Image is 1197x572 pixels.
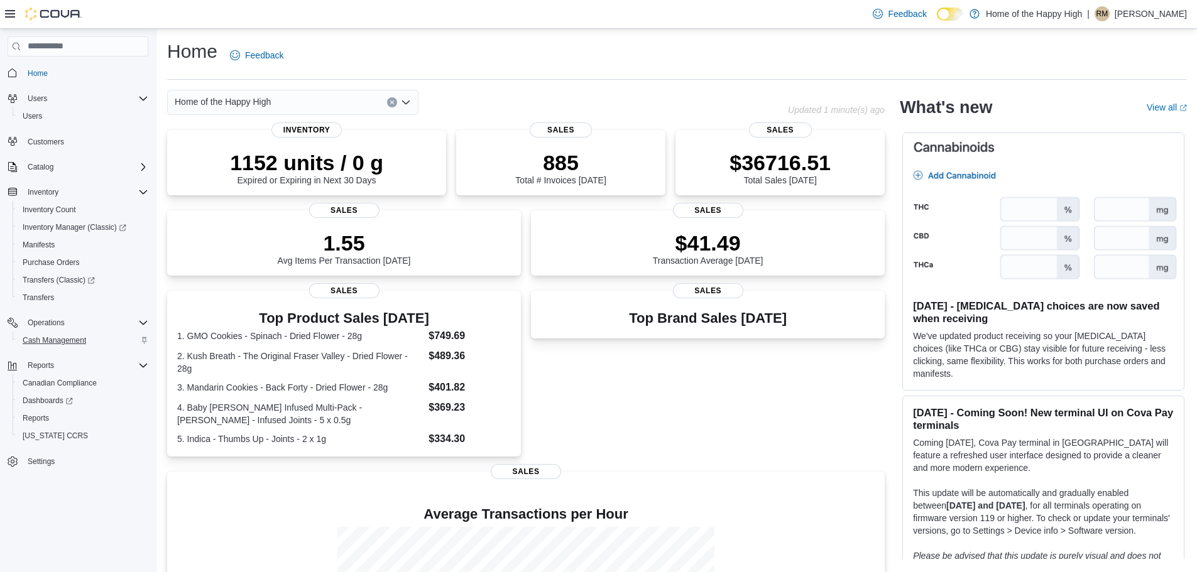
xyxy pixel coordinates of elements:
[18,255,85,270] a: Purchase Orders
[13,427,153,445] button: [US_STATE] CCRS
[3,90,153,107] button: Users
[18,202,81,217] a: Inventory Count
[23,91,52,106] button: Users
[13,254,153,271] button: Purchase Orders
[3,158,153,176] button: Catalog
[401,97,411,107] button: Open list of options
[23,134,69,149] a: Customers
[23,66,53,81] a: Home
[629,311,787,326] h3: Top Brand Sales [DATE]
[18,428,148,443] span: Washington CCRS
[946,500,1025,510] strong: [DATE] and [DATE]
[23,315,70,330] button: Operations
[18,411,148,426] span: Reports
[18,393,78,408] a: Dashboards
[28,456,55,467] span: Settings
[28,360,54,370] span: Reports
[429,431,511,446] dd: $334.30
[23,454,60,469] a: Settings
[230,150,383,185] div: Expired or Expiring in Next 30 Days
[177,311,511,326] h3: Top Product Sales [DATE]
[13,107,153,125] button: Users
[23,185,63,200] button: Inventory
[13,236,153,254] button: Manifests
[23,275,95,285] span: Transfers (Classic)
[23,111,42,121] span: Users
[271,122,342,138] span: Inventory
[18,273,148,288] span: Transfers (Classic)
[177,433,424,445] dt: 5. Indica - Thumbs Up - Joints - 2 x 1g
[730,150,831,185] div: Total Sales [DATE]
[25,8,82,20] img: Cova
[653,230,763,256] p: $41.49
[3,314,153,332] button: Operations
[491,464,561,479] span: Sales
[788,105,885,115] p: Updated 1 minute(s) ago
[13,392,153,409] a: Dashboards
[429,348,511,364] dd: $489.36
[937,8,963,21] input: Dark Mode
[3,64,153,82] button: Home
[23,413,49,423] span: Reports
[309,283,380,298] span: Sales
[23,257,80,267] span: Purchase Orders
[913,436,1174,474] p: Coming [DATE], Cova Pay terminal in [GEOGRAPHIC_DATA] will feature a refreshed user interface des...
[18,290,59,305] a: Transfers
[913,330,1174,380] p: We've updated product receiving so your [MEDICAL_DATA] choices (like THCa or CBG) stay visible fo...
[888,8,926,20] span: Feedback
[28,187,58,197] span: Inventory
[3,132,153,151] button: Customers
[23,222,126,232] span: Inventory Manager (Classic)
[23,185,148,200] span: Inventory
[13,332,153,349] button: Cash Management
[167,39,217,64] h1: Home
[1179,104,1187,112] svg: External link
[177,381,424,394] dt: 3. Mandarin Cookies - Back Forty - Dried Flower - 28g
[18,237,60,252] a: Manifests
[913,487,1174,537] p: This update will be automatically and gradually enabled between , for all terminals operating on ...
[18,375,148,391] span: Canadian Compliance
[18,255,148,270] span: Purchase Orders
[3,452,153,470] button: Settings
[18,393,148,408] span: Dashboards
[23,293,54,303] span: Transfers
[653,230,763,266] div: Transaction Average [DATE]
[515,150,606,185] div: Total # Invoices [DATE]
[23,315,148,330] span: Operations
[387,97,397,107] button: Clear input
[18,428,93,443] a: [US_STATE] CCRS
[13,289,153,306] button: Transfers
[28,162,53,172] span: Catalog
[23,205,76,215] span: Inventory Count
[177,330,424,342] dt: 1. GMO Cookies - Spinach - Dried Flower - 28g
[986,6,1082,21] p: Home of the Happy High
[23,91,148,106] span: Users
[23,159,58,175] button: Catalog
[1115,6,1187,21] p: [PERSON_NAME]
[429,328,511,343] dd: $749.69
[245,49,283,62] span: Feedback
[177,507,875,522] h4: Average Transactions per Hour
[1096,6,1108,21] span: RM
[429,400,511,415] dd: $369.23
[18,109,47,124] a: Users
[3,357,153,374] button: Reports
[175,94,271,109] span: Home of the Happy High
[28,94,47,104] span: Users
[23,431,88,441] span: [US_STATE] CCRS
[23,134,148,149] span: Customers
[23,396,73,406] span: Dashboards
[18,333,91,348] a: Cash Management
[673,283,743,298] span: Sales
[18,220,131,235] a: Inventory Manager (Classic)
[177,350,424,375] dt: 2. Kush Breath - The Original Fraser Valley - Dried Flower - 28g
[28,68,48,78] span: Home
[900,97,992,117] h2: What's new
[913,406,1174,431] h3: [DATE] - Coming Soon! New terminal UI on Cova Pay terminals
[13,409,153,427] button: Reports
[868,1,931,26] a: Feedback
[13,201,153,219] button: Inventory Count
[28,318,65,328] span: Operations
[18,333,148,348] span: Cash Management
